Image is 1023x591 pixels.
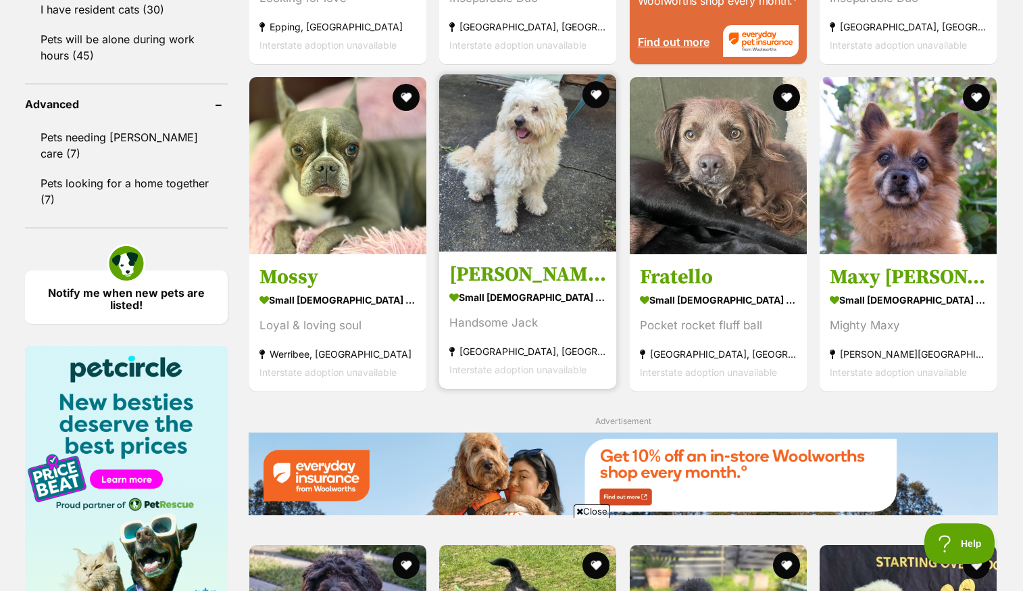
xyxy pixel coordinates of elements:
[963,552,990,579] button: favourite
[963,84,990,111] button: favourite
[583,81,610,108] button: favourite
[773,84,800,111] button: favourite
[924,523,996,564] iframe: Help Scout Beacon - Open
[820,254,997,392] a: Maxy [PERSON_NAME] small [DEMOGRAPHIC_DATA] Dog Mighty Maxy [PERSON_NAME][GEOGRAPHIC_DATA] Inters...
[259,345,416,363] strong: Werribee, [GEOGRAPHIC_DATA]
[439,74,616,252] img: Jack Uffelman - Poodle (Toy) x Bichon Frise Dog
[25,169,228,214] a: Pets looking for a home together (7)
[449,39,587,51] span: Interstate adoption unavailable
[248,432,998,518] a: Everyday Insurance promotional banner
[830,290,987,310] strong: small [DEMOGRAPHIC_DATA] Dog
[449,262,606,287] h3: [PERSON_NAME]
[630,254,807,392] a: Fratello small [DEMOGRAPHIC_DATA] Dog Pocket rocket fluff ball [GEOGRAPHIC_DATA], [GEOGRAPHIC_DAT...
[249,77,426,254] img: Mossy - Boston Terrier Dog
[249,254,426,392] a: Mossy small [DEMOGRAPHIC_DATA] Dog Loyal & loving soul Werribee, [GEOGRAPHIC_DATA] Interstate ado...
[640,345,797,363] strong: [GEOGRAPHIC_DATA], [GEOGRAPHIC_DATA]
[449,342,606,360] strong: [GEOGRAPHIC_DATA], [GEOGRAPHIC_DATA]
[830,264,987,290] h3: Maxy [PERSON_NAME]
[773,552,800,579] button: favourite
[595,416,651,426] span: Advertisement
[830,345,987,363] strong: [PERSON_NAME][GEOGRAPHIC_DATA]
[830,316,987,335] div: Mighty Maxy
[259,18,416,36] strong: Epping, [GEOGRAPHIC_DATA]
[830,39,967,51] span: Interstate adoption unavailable
[25,98,228,110] header: Advanced
[439,252,616,389] a: [PERSON_NAME] small [DEMOGRAPHIC_DATA] Dog Handsome Jack [GEOGRAPHIC_DATA], [GEOGRAPHIC_DATA] Int...
[640,264,797,290] h3: Fratello
[820,77,997,254] img: Maxy O’Cleary - Pomeranian Dog
[25,123,228,168] a: Pets needing [PERSON_NAME] care (7)
[393,84,420,111] button: favourite
[259,264,416,290] h3: Mossy
[449,18,606,36] strong: [GEOGRAPHIC_DATA], [GEOGRAPHIC_DATA]
[640,367,777,378] span: Interstate adoption unavailable
[259,39,397,51] span: Interstate adoption unavailable
[449,364,587,375] span: Interstate adoption unavailable
[259,316,416,335] div: Loyal & loving soul
[830,367,967,378] span: Interstate adoption unavailable
[640,316,797,335] div: Pocket rocket fluff ball
[25,270,228,324] a: Notify me when new pets are listed!
[259,367,397,378] span: Interstate adoption unavailable
[449,314,606,332] div: Handsome Jack
[25,25,228,70] a: Pets will be alone during work hours (45)
[574,504,610,518] span: Close
[830,18,987,36] strong: [GEOGRAPHIC_DATA], [GEOGRAPHIC_DATA]
[630,77,807,254] img: Fratello - Dachshund x Border Collie Dog
[640,290,797,310] strong: small [DEMOGRAPHIC_DATA] Dog
[259,290,416,310] strong: small [DEMOGRAPHIC_DATA] Dog
[449,287,606,307] strong: small [DEMOGRAPHIC_DATA] Dog
[248,432,998,515] img: Everyday Insurance promotional banner
[266,523,757,584] iframe: Advertisement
